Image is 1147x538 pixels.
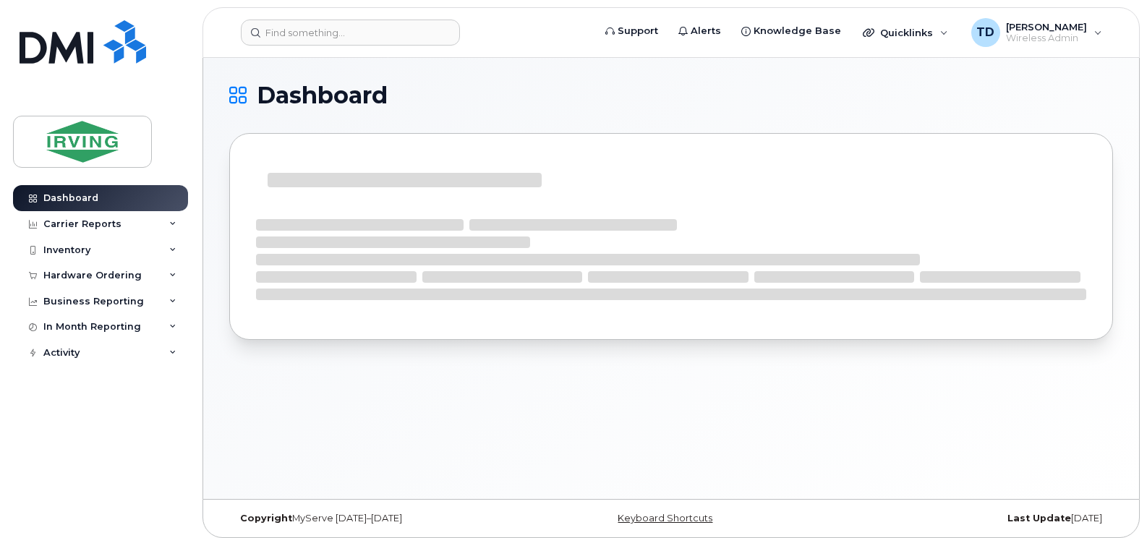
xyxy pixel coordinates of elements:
span: Dashboard [257,85,388,106]
a: Keyboard Shortcuts [618,513,712,524]
strong: Last Update [1007,513,1071,524]
div: [DATE] [819,513,1113,524]
div: MyServe [DATE]–[DATE] [229,513,524,524]
strong: Copyright [240,513,292,524]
